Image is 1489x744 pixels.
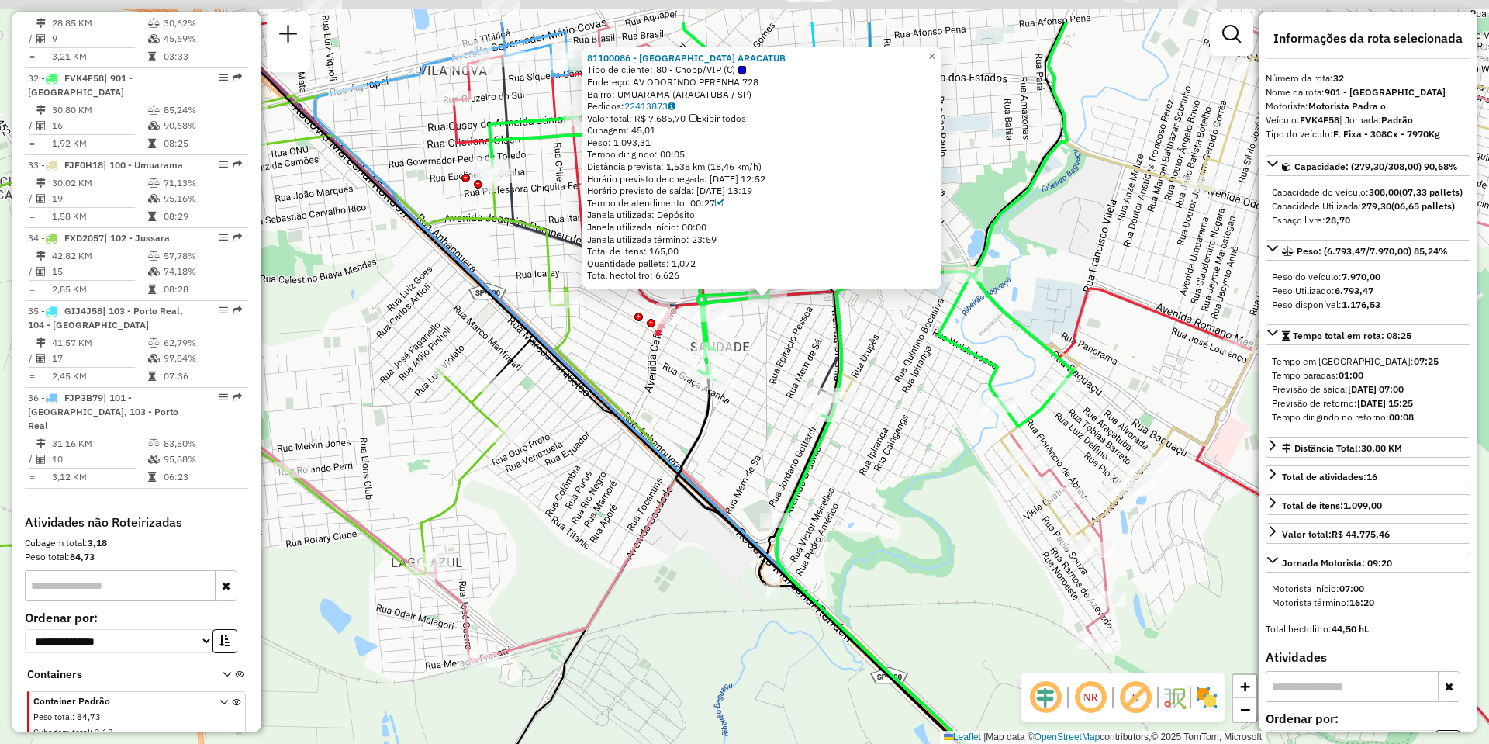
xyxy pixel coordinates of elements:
[587,52,786,64] a: 81100086 - [GEOGRAPHIC_DATA] ARACATUB
[1272,271,1380,282] span: Peso do veículo:
[233,233,242,242] em: Rota exportada
[36,354,46,363] i: Total de Atividades
[104,232,170,244] span: | 102 - Jussara
[668,102,675,111] i: Observações
[148,212,156,221] i: Tempo total em rota
[163,136,241,151] td: 08:25
[1282,441,1402,455] div: Distância Total:
[587,161,937,173] div: Distância prevista: 1,538 km (18,46 km/h)
[28,392,178,431] span: | 101 - [GEOGRAPHIC_DATA], 103 - Porto Real
[587,173,937,185] div: Horário previsto de chegada: [DATE] 12:52
[51,49,147,64] td: 3,21 KM
[1266,99,1470,113] div: Motorista:
[36,34,46,43] i: Total de Atividades
[28,72,133,98] span: | 901 - [GEOGRAPHIC_DATA]
[1272,596,1464,610] div: Motorista término:
[587,76,937,88] div: Endereço: AV ODORINDO PERENHA 728
[51,175,147,191] td: 30,02 KM
[1233,698,1256,722] a: Zoom out
[64,232,104,244] span: FXD2057
[219,73,228,82] em: Opções
[148,354,160,363] i: % de utilização da cubagem
[1266,650,1470,665] h4: Atividades
[219,160,228,169] em: Opções
[163,209,241,224] td: 08:29
[923,47,941,66] a: Close popup
[1266,127,1470,141] div: Tipo do veículo:
[1266,437,1470,458] a: Distância Total:30,80 KM
[70,551,95,562] strong: 84,73
[25,536,248,550] div: Cubagem total:
[1194,685,1219,710] img: Exibir/Ocultar setores
[148,139,156,148] i: Tempo total em rota
[1282,499,1382,513] div: Total de itens:
[36,121,46,130] i: Total de Atividades
[148,251,160,261] i: % de utilização do peso
[587,64,937,76] div: Tipo de cliente:
[219,233,228,242] em: Opções
[1266,465,1470,486] a: Total de atividades:16
[1339,369,1363,381] strong: 01:00
[163,191,241,206] td: 95,16%
[28,118,36,133] td: /
[36,251,46,261] i: Distância Total
[1272,199,1464,213] div: Capacidade Utilizada:
[51,335,147,351] td: 41,57 KM
[212,629,237,653] button: Ordem crescente
[1348,383,1404,395] strong: [DATE] 07:00
[72,711,74,722] span: :
[28,72,133,98] span: 32 -
[1266,324,1470,345] a: Tempo total em rota: 08:25
[28,305,183,330] span: | 103 - Porto Real, 104 - [GEOGRAPHIC_DATA]
[163,369,241,384] td: 07:36
[1272,185,1464,199] div: Capacidade do veículo:
[28,351,36,366] td: /
[51,16,147,31] td: 28,85 KM
[219,393,228,402] em: Opções
[1399,186,1463,198] strong: (07,33 pallets)
[51,248,147,264] td: 42,82 KM
[163,335,241,351] td: 62,79%
[219,306,228,315] em: Opções
[148,285,156,294] i: Tempo total em rota
[25,608,248,627] label: Ordenar por:
[983,732,986,742] span: |
[28,49,36,64] td: =
[1266,264,1470,318] div: Peso: (6.793,47/7.970,00) 85,24%
[163,469,241,485] td: 06:23
[28,136,36,151] td: =
[1357,397,1413,409] strong: [DATE] 15:25
[163,436,241,452] td: 83,80%
[1325,86,1446,98] strong: 901 - [GEOGRAPHIC_DATA]
[1233,675,1256,698] a: Zoom in
[64,392,103,403] span: FJP3B79
[148,121,160,130] i: % de utilização da cubagem
[1332,528,1390,540] strong: R$ 44.775,46
[163,31,241,47] td: 45,69%
[1266,113,1470,127] div: Veículo:
[163,282,241,297] td: 08:28
[1272,396,1464,410] div: Previsão de retorno:
[1272,298,1464,312] div: Peso disponível:
[28,209,36,224] td: =
[1333,128,1440,140] strong: F. Fixa - 308Cx - 7970Kg
[1027,679,1064,716] span: Ocultar deslocamento
[36,455,46,464] i: Total de Atividades
[95,727,113,738] span: 3,18
[148,338,160,348] i: % de utilização do peso
[163,16,241,31] td: 30,62%
[1339,583,1364,594] strong: 07:00
[1266,622,1470,636] div: Total hectolitro:
[587,197,937,209] div: Tempo de atendimento: 00:27
[51,209,147,224] td: 1,58 KM
[25,550,248,564] div: Peso total:
[1282,528,1390,542] div: Valor total:
[1297,245,1448,257] span: Peso: (6.793,47/7.970,00) 85,24%
[1266,494,1470,515] a: Total de itens:1.099,00
[1240,700,1250,719] span: −
[1332,623,1369,635] strong: 44,50 hL
[88,537,107,548] strong: 3,18
[36,267,46,276] i: Total de Atividades
[36,19,46,28] i: Distância Total
[587,137,651,148] span: Peso: 1.093,31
